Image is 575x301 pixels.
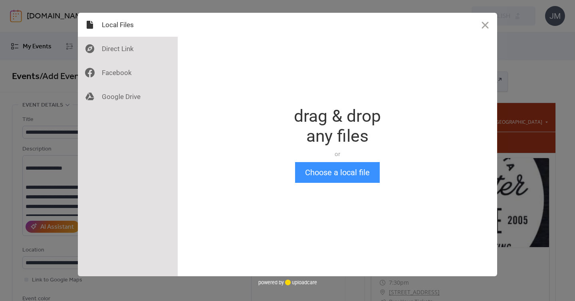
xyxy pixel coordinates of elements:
[473,13,497,37] button: Close
[78,13,178,37] div: Local Files
[294,150,381,158] div: or
[295,162,380,183] button: Choose a local file
[78,85,178,109] div: Google Drive
[284,279,317,285] a: uploadcare
[78,37,178,61] div: Direct Link
[78,61,178,85] div: Facebook
[258,276,317,288] div: powered by
[294,106,381,146] div: drag & drop any files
